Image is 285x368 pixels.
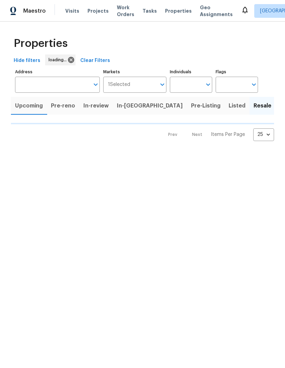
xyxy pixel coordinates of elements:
div: loading... [45,54,76,65]
p: Items Per Page [211,131,245,138]
button: Open [91,80,100,89]
span: Clear Filters [80,56,110,65]
span: Hide filters [14,56,40,65]
span: Work Orders [117,4,134,18]
button: Hide filters [11,54,43,67]
button: Clear Filters [78,54,113,67]
span: Resale [254,101,271,111]
div: 25 [253,126,274,143]
span: Maestro [23,8,46,14]
span: 1 Selected [108,82,130,88]
span: Pre-Listing [191,101,220,111]
span: Tasks [142,9,157,13]
button: Open [158,80,167,89]
span: Listed [229,101,245,111]
span: Properties [14,40,68,47]
button: Open [249,80,259,89]
span: loading... [49,56,69,63]
span: Visits [65,8,79,14]
nav: Pagination Navigation [162,128,274,141]
label: Flags [216,70,258,74]
label: Markets [103,70,167,74]
span: Pre-reno [51,101,75,111]
span: In-review [83,101,109,111]
span: Properties [165,8,192,14]
span: Projects [87,8,109,14]
label: Address [15,70,100,74]
button: Open [203,80,213,89]
span: In-[GEOGRAPHIC_DATA] [117,101,183,111]
label: Individuals [170,70,212,74]
span: Geo Assignments [200,4,233,18]
span: Upcoming [15,101,43,111]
